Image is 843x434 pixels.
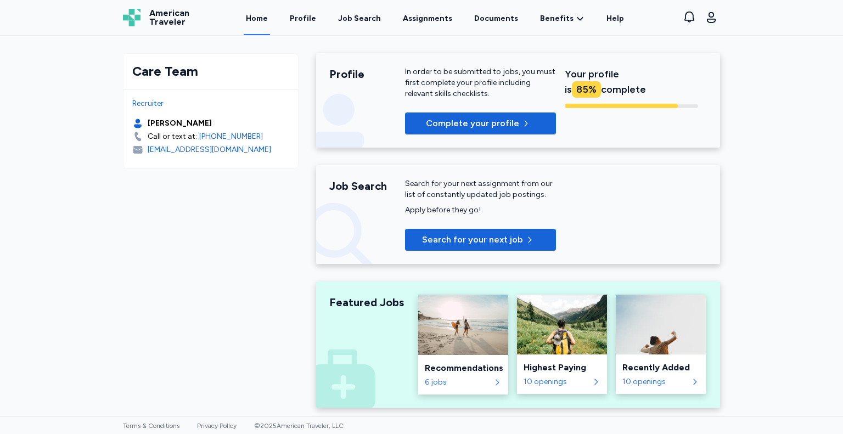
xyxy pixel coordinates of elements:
[244,1,270,35] a: Home
[422,233,523,246] span: Search for your next job
[616,295,706,354] img: Recently Added
[123,9,140,26] img: Logo
[148,131,197,142] div: Call or text at:
[197,422,237,430] a: Privacy Policy
[565,66,698,97] div: Your profile is complete
[148,144,271,155] div: [EMAIL_ADDRESS][DOMAIN_NAME]
[524,361,600,374] div: Highest Paying
[572,81,601,98] div: 85 %
[405,66,556,99] p: In order to be submitted to jobs, you must first complete your profile including relevant skills ...
[425,362,502,375] div: Recommendations
[405,205,556,216] div: Apply before they go!
[405,112,556,134] button: Complete your profile
[425,377,491,388] div: 6 jobs
[132,63,289,80] div: Care Team
[622,376,688,387] div: 10 openings
[148,118,212,129] div: [PERSON_NAME]
[329,295,405,310] div: Featured Jobs
[426,117,519,130] p: Complete your profile
[199,131,263,142] a: [PHONE_NUMBER]
[149,9,189,26] span: American Traveler
[338,13,381,24] div: Job Search
[405,229,556,251] button: Search for your next job
[517,295,607,354] img: Highest Paying
[254,422,344,430] span: © 2025 American Traveler, LLC
[524,376,589,387] div: 10 openings
[132,98,289,109] div: Recruiter
[329,178,405,194] div: Job Search
[622,361,699,374] div: Recently Added
[616,295,706,394] a: Recently AddedRecently Added10 openings
[517,295,607,394] a: Highest PayingHighest Paying10 openings
[418,295,508,394] a: RecommendationsRecommendations6 jobs
[123,422,179,430] a: Terms & Conditions
[329,66,405,82] div: Profile
[540,13,585,24] a: Benefits
[540,13,574,24] span: Benefits
[405,178,556,200] div: Search for your next assignment from our list of constantly updated job postings.
[418,295,508,355] img: Recommendations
